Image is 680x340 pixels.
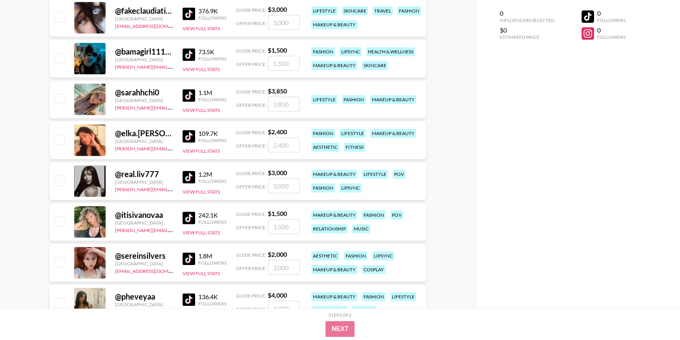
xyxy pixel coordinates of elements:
div: 242.1K [198,211,227,219]
input: 2,400 [268,137,300,152]
div: music [352,224,370,233]
strong: $ 4,000 [268,291,287,299]
input: 1,500 [268,219,300,234]
span: Guide Price: [236,293,266,299]
div: lifestyle [311,95,337,104]
button: View Full Stats [183,148,220,154]
img: TikTok [183,89,195,102]
div: [GEOGRAPHIC_DATA] [115,97,173,103]
div: travel [373,6,393,15]
div: makeup & beauty [311,61,357,70]
span: Guide Price: [236,7,266,13]
div: makeup & beauty [311,210,357,219]
div: fashion [342,95,366,104]
div: @ sarahhchi0 [115,88,173,97]
span: Offer Price: [236,20,267,26]
span: Offer Price: [236,184,267,190]
a: [PERSON_NAME][EMAIL_ADDRESS][DOMAIN_NAME] [115,103,231,111]
div: 0 [500,9,554,17]
div: fashion [362,292,386,301]
div: 136.4K [198,293,227,301]
div: @ real.liv777 [115,169,173,179]
div: Followers [198,137,227,143]
div: lifestyle [311,6,337,15]
input: 1,500 [268,56,300,71]
span: Guide Price: [236,170,266,176]
div: pov [393,170,406,179]
div: [GEOGRAPHIC_DATA] [115,220,173,226]
span: Offer Price: [236,102,267,108]
div: relationship [311,224,347,233]
div: makeup & beauty [370,129,416,138]
div: lipsync [372,251,394,260]
input: 4,000 [268,301,300,316]
div: [GEOGRAPHIC_DATA] [115,16,173,22]
strong: $ 1,500 [268,210,287,217]
img: TikTok [183,171,195,183]
div: lipsync [340,183,362,192]
div: Followers [198,301,227,307]
div: Followers [597,17,625,23]
div: fashion [311,129,335,138]
div: makeup & beauty [311,20,357,29]
img: TikTok [183,212,195,224]
div: skincare [342,6,368,15]
strong: $ 2,000 [268,250,287,258]
div: Followers [597,34,625,40]
strong: $ 1,500 [268,46,287,54]
span: Offer Price: [236,306,267,312]
strong: $ 3,000 [268,5,287,13]
strong: $ 3,000 [268,169,287,176]
div: 109.7K [198,130,227,137]
div: lifestyle [362,170,388,179]
img: TikTok [183,293,195,306]
button: View Full Stats [183,230,220,236]
button: View Full Stats [183,107,220,113]
a: [PERSON_NAME][EMAIL_ADDRESS][PERSON_NAME][DOMAIN_NAME] [115,62,269,70]
iframe: Drift Widget Chat Controller [641,301,671,331]
img: TikTok [183,130,195,143]
div: Step 1 of 2 [329,312,351,318]
div: makeup & beauty [370,95,416,104]
div: [GEOGRAPHIC_DATA] [115,302,173,307]
div: makeup & beauty [311,170,357,179]
input: 3,000 [268,15,300,30]
div: Followers [198,178,227,184]
div: lifestyle [340,129,366,138]
strong: $ 3,850 [268,87,287,95]
span: Guide Price: [236,89,266,95]
div: @ fakeclaudiatihan [115,6,173,16]
div: 376.9K [198,7,227,15]
div: fashion [311,183,335,192]
div: 1.8M [198,252,227,260]
div: Followers [198,97,227,102]
div: @ itisivanovaa [115,210,173,220]
div: $0 [500,26,554,34]
div: fashion [344,251,367,260]
div: 1.2M [198,170,227,178]
span: Offer Price: [236,143,267,149]
div: 0 [597,26,625,34]
div: fashion [397,6,421,15]
div: Followers [198,56,227,62]
div: @ elka.[PERSON_NAME] [115,128,173,138]
div: skincare [362,61,388,70]
a: [EMAIL_ADDRESS][DOMAIN_NAME] [115,267,194,274]
span: Guide Price: [236,48,266,54]
div: reviews [352,306,376,315]
span: Offer Price: [236,225,267,230]
div: lifestyle [390,292,416,301]
div: @ pheveyaa [115,292,173,302]
div: fashion [311,47,335,56]
button: View Full Stats [183,189,220,195]
div: health & wellness [366,47,415,56]
a: [PERSON_NAME][EMAIL_ADDRESS][DOMAIN_NAME] [115,185,231,192]
div: Followers [198,260,227,266]
div: fashion [362,210,386,219]
button: View Full Stats [183,66,220,72]
button: View Full Stats [183,26,220,31]
div: [GEOGRAPHIC_DATA] [115,57,173,62]
div: Influencers Selected [500,17,554,23]
div: fitness [344,143,365,152]
div: [GEOGRAPHIC_DATA] [115,179,173,185]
